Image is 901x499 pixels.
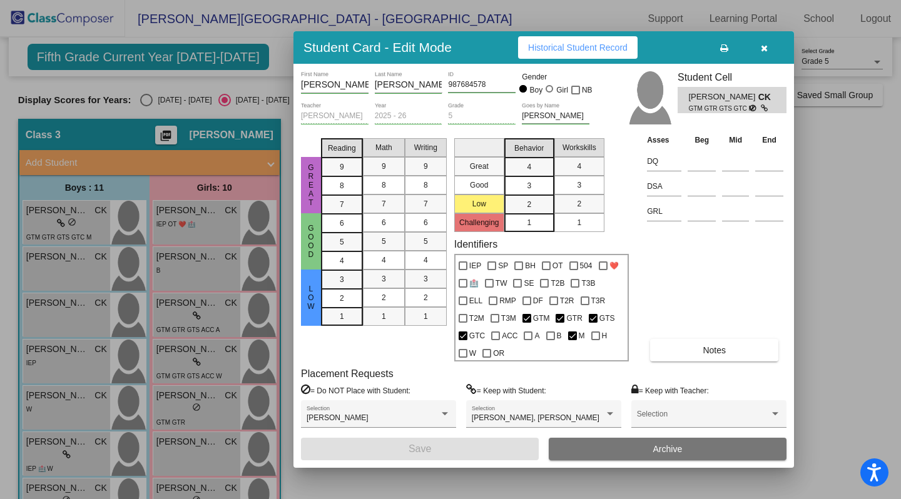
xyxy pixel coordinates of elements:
span: Behavior [514,143,544,154]
span: 8 [382,179,386,191]
span: Notes [703,345,726,355]
span: W [469,346,476,361]
label: = Do NOT Place with Student: [301,384,410,396]
span: TW [496,276,507,291]
span: 4 [577,161,581,172]
span: Historical Student Record [528,43,628,53]
input: assessment [647,152,681,171]
span: 2 [424,292,428,303]
span: 5 [382,236,386,247]
span: OR [493,346,504,361]
span: ACC [502,328,517,343]
span: Great [305,163,317,207]
span: 4 [527,161,531,173]
span: H [602,328,608,343]
span: 1 [527,217,531,228]
span: 4 [340,255,344,266]
span: [PERSON_NAME] [688,91,758,104]
button: Archive [549,438,786,460]
span: 9 [424,161,428,172]
h3: Student Card - Edit Mode [303,39,452,55]
span: ELL [469,293,482,308]
th: Asses [644,133,685,147]
span: 1 [577,217,581,228]
input: year [375,112,442,121]
span: 4 [382,255,386,266]
span: 7 [424,198,428,209]
span: 2 [382,292,386,303]
span: BH [525,258,536,273]
span: CK [758,91,776,104]
input: Enter ID [448,81,516,89]
button: Notes [650,339,778,361]
label: = Keep with Teacher: [631,384,709,396]
span: OT [552,258,563,273]
th: Mid [719,133,752,147]
input: grade [448,112,516,121]
span: T2B [551,276,564,291]
span: Good [305,224,317,259]
span: 6 [340,218,344,229]
input: goes by name [522,112,589,121]
span: GTC [469,328,485,343]
span: T3B [581,276,595,291]
span: 3 [577,179,581,191]
span: A [534,328,539,343]
span: 6 [424,217,428,228]
span: Workskills [562,142,596,153]
span: 504 [580,258,593,273]
span: [PERSON_NAME], [PERSON_NAME] [472,413,599,422]
h3: Student Cell [678,71,786,83]
span: 🏥 [469,276,479,291]
span: T2M [469,311,484,326]
button: Historical Student Record [518,36,638,59]
span: 3 [340,274,344,285]
span: Low [305,285,317,311]
div: Boy [529,84,543,96]
span: 7 [340,199,344,210]
span: 3 [382,273,386,285]
input: teacher [301,112,369,121]
span: 3 [424,273,428,285]
span: 5 [424,236,428,247]
span: B [557,328,562,343]
span: 4 [424,255,428,266]
span: 8 [424,179,428,191]
span: GTR [566,311,582,326]
span: GTS [599,311,615,326]
span: GTM [533,311,550,326]
span: 1 [424,311,428,322]
span: 5 [340,236,344,248]
span: ❤️ [609,258,619,273]
input: assessment [647,177,681,196]
span: DF [533,293,543,308]
span: 8 [340,180,344,191]
span: 3 [527,180,531,191]
span: M [579,328,585,343]
label: Placement Requests [301,368,394,380]
span: T3R [591,293,606,308]
span: Writing [414,142,437,153]
span: SP [498,258,508,273]
span: Math [375,142,392,153]
span: 1 [340,311,344,322]
span: 9 [382,161,386,172]
label: Identifiers [454,238,497,250]
span: Reading [328,143,356,154]
th: Beg [685,133,719,147]
span: T3M [501,311,516,326]
th: End [752,133,786,147]
span: GTM GTR GTS GTC M [688,104,749,113]
span: RMP [499,293,516,308]
span: NB [582,83,593,98]
span: 2 [340,293,344,304]
span: T2R [560,293,574,308]
input: assessment [647,202,681,221]
span: 6 [382,217,386,228]
span: 2 [527,199,531,210]
span: 9 [340,161,344,173]
button: Save [301,438,539,460]
span: 2 [577,198,581,209]
span: Save [409,443,431,454]
label: = Keep with Student: [466,384,546,396]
